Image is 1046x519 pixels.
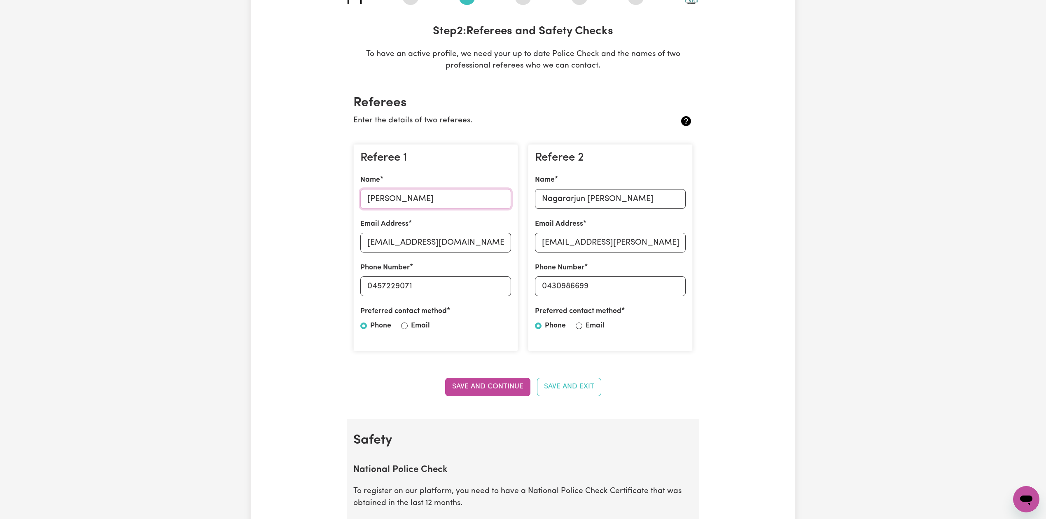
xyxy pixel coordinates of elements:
label: Email [411,320,430,331]
label: Phone [545,320,566,331]
h3: Referee 1 [360,151,511,165]
label: Phone Number [360,262,410,273]
label: Name [535,175,555,185]
label: Preferred contact method [535,306,621,317]
h3: Step 2 : Referees and Safety Checks [347,25,699,39]
label: Phone [370,320,391,331]
iframe: Button to launch messaging window [1013,486,1039,512]
button: Save and Continue [445,378,530,396]
label: Email Address [535,219,583,229]
label: Preferred contact method [360,306,447,317]
h2: National Police Check [353,465,693,476]
p: To register on our platform, you need to have a National Police Check Certificate that was obtain... [353,486,693,510]
label: Name [360,175,380,185]
h3: Referee 2 [535,151,686,165]
p: To have an active profile, we need your up to date Police Check and the names of two professional... [347,49,699,72]
h2: Referees [353,95,693,111]
h2: Safety [353,432,693,448]
button: Save and Exit [537,378,601,396]
p: Enter the details of two referees. [353,115,636,127]
label: Phone Number [535,262,584,273]
label: Email Address [360,219,409,229]
label: Email [586,320,605,331]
